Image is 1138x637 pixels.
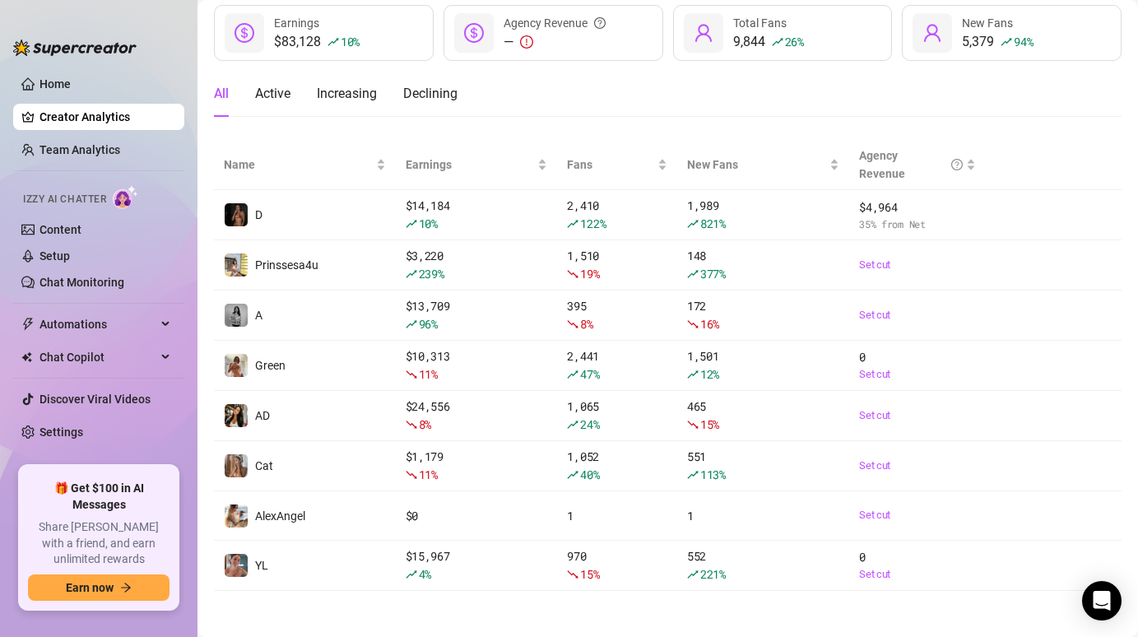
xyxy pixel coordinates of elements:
[580,366,599,382] span: 47 %
[504,32,606,52] div: —
[859,407,975,424] a: Set cut
[567,297,667,333] div: 395
[214,84,229,104] div: All
[962,32,1033,52] div: 5,379
[255,309,262,322] span: A
[419,566,431,582] span: 4 %
[1082,581,1122,621] div: Open Intercom Messenger
[1001,36,1012,48] span: rise
[225,253,248,277] img: Prinssesa4u
[406,398,548,434] div: $ 24,556
[733,32,804,52] div: 9,844
[859,366,975,383] a: Set cut
[120,582,132,593] span: arrow-right
[406,197,548,233] div: $ 14,184
[39,223,81,236] a: Content
[464,23,484,43] span: dollar-circle
[39,425,83,439] a: Settings
[859,566,975,583] a: Set cut
[687,507,839,525] div: 1
[224,156,373,174] span: Name
[406,347,548,384] div: $ 10,313
[21,318,35,331] span: thunderbolt
[214,140,396,190] th: Name
[859,348,975,383] div: 0
[39,143,120,156] a: Team Analytics
[28,481,170,513] span: 🎁 Get $100 in AI Messages
[687,318,699,330] span: fall
[567,156,654,174] span: Fans
[255,208,262,221] span: D
[687,197,839,233] div: 1,989
[23,192,106,207] span: Izzy AI Chatter
[274,32,360,52] div: $83,128
[567,398,667,434] div: 1,065
[419,366,438,382] span: 11 %
[687,398,839,434] div: 465
[567,318,578,330] span: fall
[567,507,667,525] div: 1
[733,16,787,30] span: Total Fans
[687,369,699,380] span: rise
[406,507,548,525] div: $ 0
[567,268,578,280] span: fall
[406,268,417,280] span: rise
[113,185,138,209] img: AI Chatter
[567,419,578,430] span: rise
[419,216,438,231] span: 10 %
[225,454,248,477] img: Cat
[687,419,699,430] span: fall
[567,347,667,384] div: 2,441
[700,467,726,482] span: 113 %
[406,569,417,580] span: rise
[520,35,533,49] span: exclamation-circle
[687,448,839,484] div: 551
[700,566,726,582] span: 221 %
[677,140,849,190] th: New Fans
[396,140,558,190] th: Earnings
[39,311,156,337] span: Automations
[567,247,667,283] div: 1,510
[255,409,270,422] span: AD
[225,404,248,427] img: AD
[859,216,975,232] span: 35 % from Net
[700,216,726,231] span: 821 %
[567,218,578,230] span: rise
[687,297,839,333] div: 172
[406,547,548,584] div: $ 15,967
[687,469,699,481] span: rise
[859,146,962,183] div: Agency Revenue
[687,218,699,230] span: rise
[567,369,578,380] span: rise
[580,416,599,432] span: 24 %
[859,257,975,273] a: Set cut
[567,197,667,233] div: 2,410
[557,140,677,190] th: Fans
[859,198,975,216] span: $ 4,964
[255,559,268,572] span: YL
[504,14,606,32] div: Agency Revenue
[922,23,942,43] span: user
[274,16,319,30] span: Earnings
[406,297,548,333] div: $ 13,709
[235,23,254,43] span: dollar-circle
[419,416,431,432] span: 8 %
[341,34,360,49] span: 10 %
[694,23,713,43] span: user
[406,156,535,174] span: Earnings
[13,40,137,56] img: logo-BBDzfeDw.svg
[255,84,290,104] div: Active
[962,16,1013,30] span: New Fans
[687,347,839,384] div: 1,501
[1014,34,1033,49] span: 94 %
[951,146,963,183] span: question-circle
[225,504,248,528] img: AlexAngel
[28,574,170,601] button: Earn nowarrow-right
[687,569,699,580] span: rise
[28,519,170,568] span: Share [PERSON_NAME] with a friend, and earn unlimited rewards
[687,247,839,283] div: 148
[406,448,548,484] div: $ 1,179
[580,266,599,281] span: 19 %
[567,547,667,584] div: 970
[700,266,726,281] span: 377 %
